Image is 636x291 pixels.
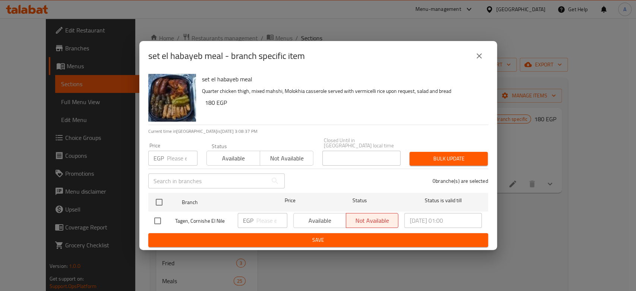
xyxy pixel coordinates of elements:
span: Price [265,196,315,205]
p: EGP [243,216,253,225]
span: Not available [263,153,310,164]
input: Search in branches [148,173,268,188]
img: set el habayeb meal [148,74,196,122]
p: Current time in [GEOGRAPHIC_DATA] is [DATE] 3:08:37 PM [148,128,488,135]
h6: set el habayeb meal [202,74,482,84]
span: Available [210,153,257,164]
span: Bulk update [415,154,482,163]
span: Tagen, Cornishe El Nile [175,216,232,226]
button: Available [206,151,260,166]
span: Branch [182,198,259,207]
p: 0 branche(s) are selected [433,177,488,185]
input: Please enter price [167,151,197,166]
span: Status [321,196,398,205]
button: Bulk update [409,152,488,166]
span: Status is valid till [404,196,482,205]
button: close [470,47,488,65]
h6: 180 EGP [205,97,482,108]
button: Not available [260,151,313,166]
span: Save [154,235,482,245]
p: Quarter chicken thigh, mixed mahshi, Molokhia casserole served with vermicelli rice upon request,... [202,87,482,96]
h2: set el habayeb meal - branch specific item [148,50,305,62]
p: EGP [154,154,164,163]
button: Save [148,233,488,247]
input: Please enter price [256,213,287,228]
